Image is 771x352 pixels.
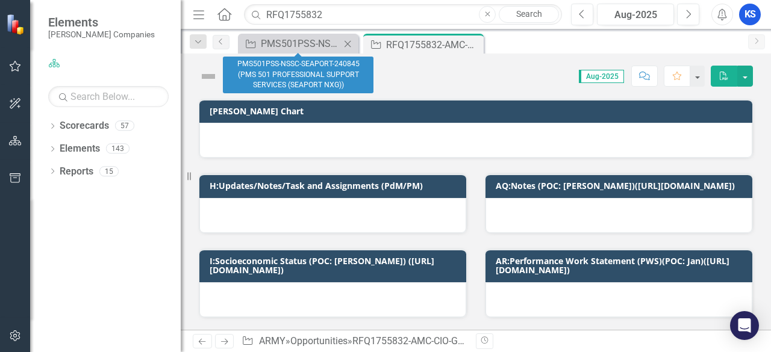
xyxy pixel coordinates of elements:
a: Reports [60,165,93,179]
div: » » [242,335,467,348]
input: Search ClearPoint... [244,4,562,25]
h3: AR:Performance Work Statement (PWS)(POC: Jan)([URL][DOMAIN_NAME]) [496,256,746,275]
h3: [PERSON_NAME] Chart [210,107,746,116]
div: 143 [106,144,130,154]
span: Aug-2025 [579,70,624,83]
h3: I:Socioeconomic Status (POC: [PERSON_NAME]) ([URL][DOMAIN_NAME]) [210,256,460,275]
small: [PERSON_NAME] Companies [48,29,155,39]
h3: AQ:Notes (POC: [PERSON_NAME])([URL][DOMAIN_NAME]) [496,181,746,190]
span: Elements [48,15,155,29]
a: Scorecards [60,119,109,133]
div: RFQ1755832-AMC-CIO-GSAMAS (Army - G6 Modernization and Enterprise IT Support) [386,37,481,52]
div: 57 [115,121,134,131]
button: KS [739,4,761,25]
div: PMS501PSS-NSSC-SEAPORT-240845 (PMS 501 PROFESSIONAL SUPPORT SERVICES (SEAPORT NXG)) [223,57,373,93]
img: ClearPoint Strategy [6,13,27,34]
a: Elements [60,142,100,156]
a: Search [499,6,559,23]
button: Aug-2025 [597,4,674,25]
div: RFQ1755832-AMC-CIO-GSAMAS (Army - G6 Modernization and Enterprise IT Support) [352,335,715,347]
a: Opportunities [290,335,348,347]
div: Open Intercom Messenger [730,311,759,340]
div: 15 [99,166,119,176]
div: PMS501PSS-NSSC-SEAPORT-240845 (PMS 501 PROFESSIONAL SUPPORT SERVICES (SEAPORT NXG)) [261,36,340,51]
input: Search Below... [48,86,169,107]
div: Aug-2025 [601,8,670,22]
a: ARMY [259,335,286,347]
a: PMS501PSS-NSSC-SEAPORT-240845 (PMS 501 PROFESSIONAL SUPPORT SERVICES (SEAPORT NXG)) [241,36,340,51]
img: Not Defined [199,67,218,86]
h3: H:Updates/Notes/Task and Assignments (PdM/PM) [210,181,460,190]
